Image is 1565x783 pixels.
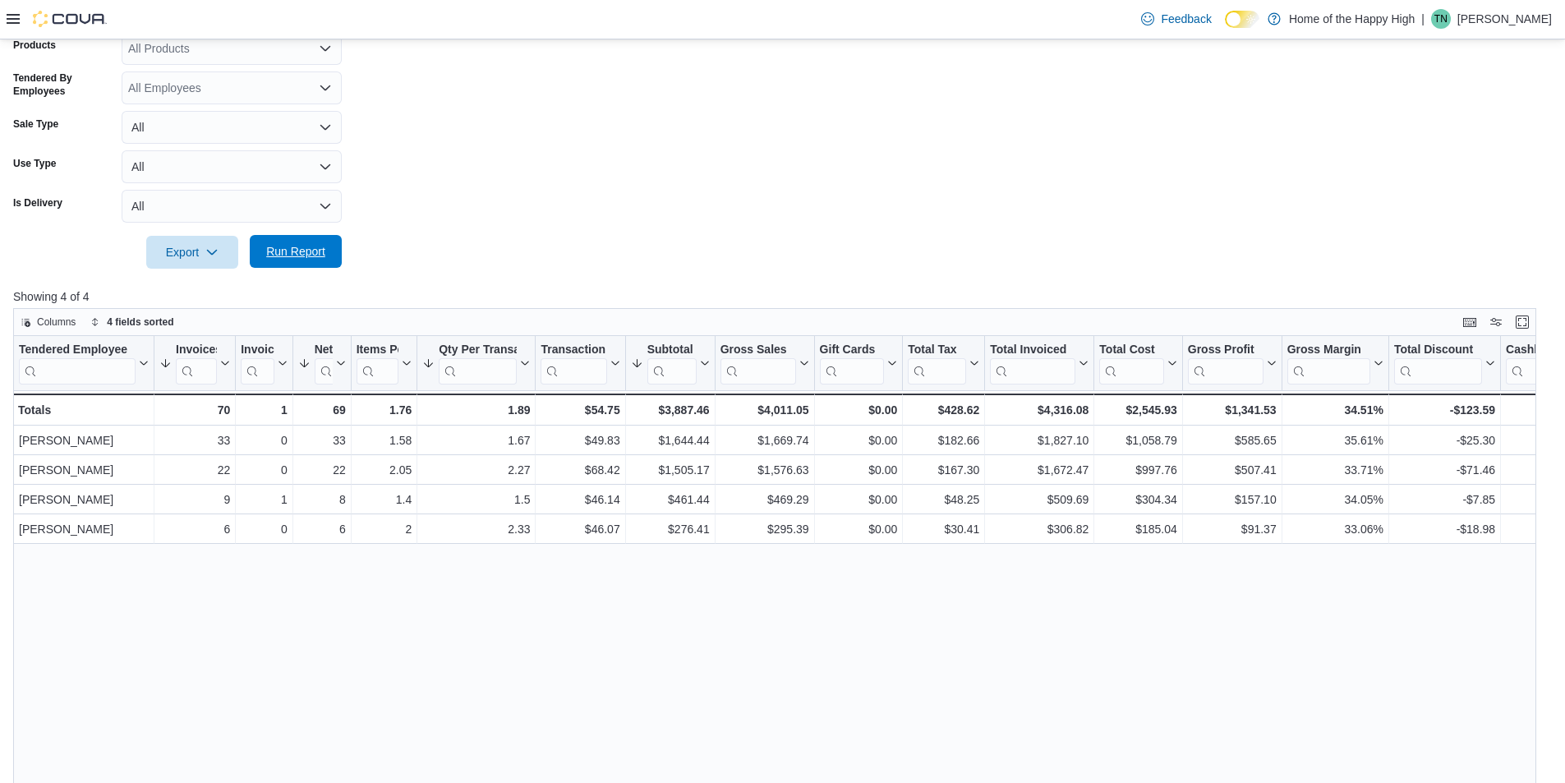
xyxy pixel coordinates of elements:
div: $1,576.63 [720,460,809,480]
span: 4 fields sorted [107,316,173,329]
div: $1,505.17 [631,460,710,480]
div: 69 [298,400,346,420]
div: Total Discount [1394,342,1482,357]
div: Total Invoiced [990,342,1075,384]
span: TN [1434,9,1448,29]
div: 70 [159,400,230,420]
label: Use Type [13,157,56,170]
div: Total Invoiced [990,342,1075,357]
div: $0.00 [820,519,898,539]
div: $304.34 [1099,490,1176,509]
div: Invoices Ref [241,342,274,357]
button: Transaction Average [541,342,619,384]
div: $428.62 [908,400,979,420]
div: $157.10 [1188,490,1277,509]
button: Total Invoiced [990,342,1089,384]
button: Keyboard shortcuts [1460,312,1480,332]
div: Items Per Transaction [357,342,399,357]
div: Gift Cards [820,342,885,357]
button: Invoices Ref [241,342,287,384]
p: [PERSON_NAME] [1457,9,1552,29]
div: Gross Profit [1188,342,1264,384]
div: Total Discount [1394,342,1482,384]
div: Net Sold [315,342,333,357]
div: $185.04 [1099,519,1176,539]
div: $507.41 [1188,460,1277,480]
div: $167.30 [908,460,979,480]
div: $461.44 [631,490,710,509]
div: Total Tax [908,342,966,384]
img: Cova [33,11,107,27]
div: Subtotal [647,342,697,384]
div: $68.42 [541,460,619,480]
a: Feedback [1135,2,1217,35]
div: $276.41 [631,519,710,539]
button: Run Report [250,235,342,268]
button: Open list of options [319,42,332,55]
button: Gross Sales [720,342,809,384]
div: -$18.98 [1394,519,1495,539]
input: Dark Mode [1225,11,1259,28]
span: Columns [37,316,76,329]
button: All [122,190,342,223]
button: Enter fullscreen [1512,312,1532,332]
div: $91.37 [1188,519,1277,539]
div: 1 [241,400,287,420]
div: $469.29 [720,490,809,509]
button: Total Discount [1394,342,1495,384]
div: $0.00 [820,490,898,509]
button: Tendered Employee [19,342,149,384]
button: Net Sold [298,342,346,384]
div: Gross Sales [720,342,796,384]
div: 33.06% [1287,519,1383,539]
div: 9 [159,490,230,509]
button: Items Per Transaction [357,342,412,384]
label: Tendered By Employees [13,71,115,98]
label: Is Delivery [13,196,62,210]
div: $0.00 [820,400,898,420]
div: [PERSON_NAME] [19,519,149,539]
button: Export [146,236,238,269]
div: Total Cost [1099,342,1163,384]
button: All [122,111,342,144]
div: 33 [298,431,346,450]
div: Total Tax [908,342,966,357]
span: Feedback [1161,11,1211,27]
div: $54.75 [541,400,619,420]
div: $295.39 [720,519,809,539]
div: $182.66 [908,431,979,450]
div: Qty Per Transaction [439,342,517,384]
div: Tendered Employee [19,342,136,357]
button: Display options [1486,312,1506,332]
button: Gross Profit [1188,342,1277,384]
div: $1,672.47 [990,460,1089,480]
div: 1.89 [422,400,530,420]
div: $2,545.93 [1099,400,1176,420]
div: -$123.59 [1394,400,1495,420]
div: 2.33 [422,519,530,539]
div: $1,669.74 [720,431,809,450]
div: 22 [159,460,230,480]
label: Products [13,39,56,52]
span: Run Report [266,243,325,260]
div: 2 [357,519,412,539]
div: 2.05 [357,460,412,480]
div: 6 [159,519,230,539]
button: Qty Per Transaction [422,342,530,384]
div: -$71.46 [1394,460,1495,480]
div: 1.5 [422,490,530,509]
div: Gross Sales [720,342,796,357]
div: Tammy Neff [1431,9,1451,29]
div: Totals [18,400,149,420]
button: Total Cost [1099,342,1176,384]
div: $306.82 [990,519,1089,539]
div: $3,887.46 [631,400,710,420]
p: | [1421,9,1425,29]
div: $0.00 [820,460,898,480]
div: $49.83 [541,431,619,450]
div: 1 [241,490,287,509]
div: $1,644.44 [631,431,710,450]
button: Invoices Sold [159,342,230,384]
div: -$25.30 [1394,431,1495,450]
div: 35.61% [1287,431,1383,450]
